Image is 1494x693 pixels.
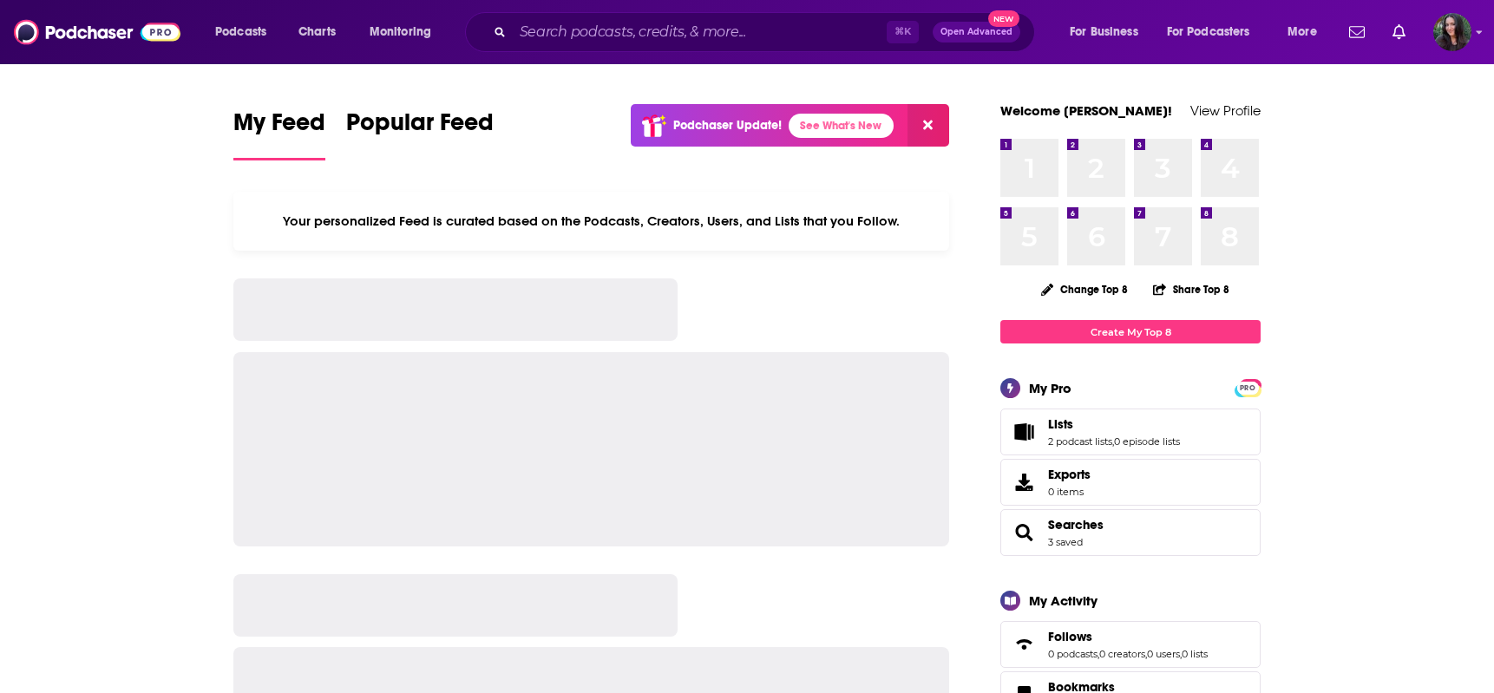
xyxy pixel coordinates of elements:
button: Show profile menu [1433,13,1471,51]
span: My Feed [233,108,325,147]
a: 0 podcasts [1048,648,1098,660]
span: New [988,10,1019,27]
button: open menu [357,18,454,46]
a: Searches [1048,517,1104,533]
a: See What's New [789,114,894,138]
div: Your personalized Feed is curated based on the Podcasts, Creators, Users, and Lists that you Follow. [233,192,949,251]
img: Podchaser - Follow, Share and Rate Podcasts [14,16,180,49]
a: 0 episode lists [1114,435,1180,448]
span: Logged in as elenadreamday [1433,13,1471,51]
span: Searches [1000,509,1261,556]
a: Follows [1006,632,1041,657]
a: Lists [1048,416,1180,432]
button: Change Top 8 [1031,278,1138,300]
span: Open Advanced [940,28,1012,36]
a: 0 lists [1182,648,1208,660]
span: , [1145,648,1147,660]
span: Podcasts [215,20,266,44]
a: Lists [1006,420,1041,444]
span: Exports [1048,467,1091,482]
span: For Podcasters [1167,20,1250,44]
a: 0 creators [1099,648,1145,660]
span: Lists [1000,409,1261,455]
span: For Business [1070,20,1138,44]
a: My Feed [233,108,325,160]
button: open menu [1156,18,1275,46]
span: Popular Feed [346,108,494,147]
span: Monitoring [370,20,431,44]
a: Welcome [PERSON_NAME]! [1000,102,1172,119]
span: , [1180,648,1182,660]
span: , [1112,435,1114,448]
a: 0 users [1147,648,1180,660]
button: open menu [1275,18,1339,46]
div: Search podcasts, credits, & more... [482,12,1052,52]
span: ⌘ K [887,21,919,43]
a: 2 podcast lists [1048,435,1112,448]
a: Charts [287,18,346,46]
input: Search podcasts, credits, & more... [513,18,887,46]
span: Exports [1006,470,1041,494]
span: PRO [1237,382,1258,395]
button: Share Top 8 [1152,272,1230,306]
a: Popular Feed [346,108,494,160]
span: Lists [1048,416,1073,432]
a: Create My Top 8 [1000,320,1261,343]
button: open menu [203,18,289,46]
img: User Profile [1433,13,1471,51]
div: My Activity [1029,592,1098,609]
div: My Pro [1029,380,1071,396]
a: View Profile [1190,102,1261,119]
span: , [1098,648,1099,660]
a: Show notifications dropdown [1342,17,1372,47]
a: Searches [1006,520,1041,545]
p: Podchaser Update! [673,118,782,133]
span: More [1288,20,1317,44]
span: Follows [1048,629,1092,644]
a: Follows [1048,629,1208,644]
a: Exports [1000,459,1261,506]
span: Charts [298,20,336,44]
a: PRO [1237,381,1258,394]
button: Open AdvancedNew [933,22,1020,42]
span: 0 items [1048,486,1091,498]
a: Show notifications dropdown [1386,17,1412,47]
button: open menu [1058,18,1160,46]
span: Follows [1000,621,1261,668]
a: 3 saved [1048,536,1083,548]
